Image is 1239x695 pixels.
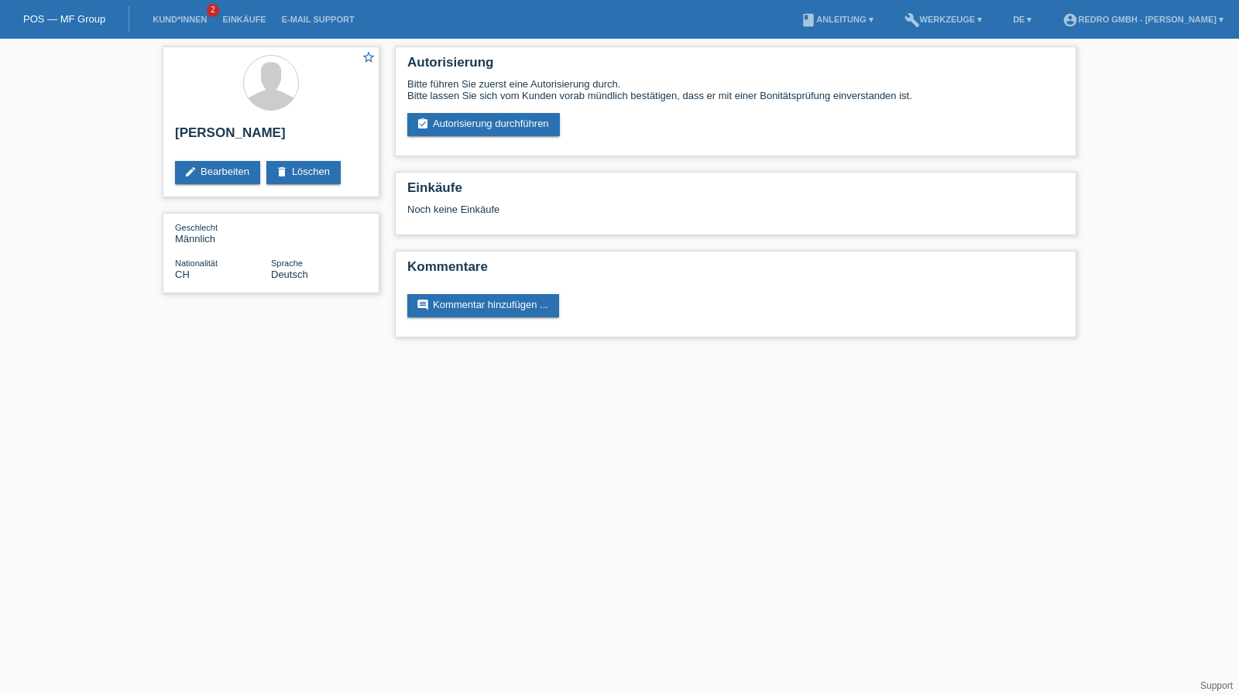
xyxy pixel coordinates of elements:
a: star_border [362,50,376,67]
a: Kund*innen [145,15,215,24]
a: account_circleRedro GmbH - [PERSON_NAME] ▾ [1055,15,1231,24]
a: commentKommentar hinzufügen ... [407,294,559,317]
i: account_circle [1062,12,1078,28]
a: DE ▾ [1005,15,1039,24]
i: build [904,12,920,28]
i: edit [184,166,197,178]
a: editBearbeiten [175,161,260,184]
h2: Autorisierung [407,55,1064,78]
h2: Kommentare [407,259,1064,282]
h2: Einkäufe [407,180,1064,204]
a: assignment_turned_inAutorisierung durchführen [407,113,560,136]
span: Geschlecht [175,223,218,232]
div: Noch keine Einkäufe [407,204,1064,227]
div: Bitte führen Sie zuerst eine Autorisierung durch. Bitte lassen Sie sich vom Kunden vorab mündlich... [407,78,1064,101]
i: delete [276,166,288,178]
span: Nationalität [175,258,218,268]
h2: [PERSON_NAME] [175,125,367,149]
a: Support [1200,680,1233,691]
span: 2 [207,4,219,17]
i: star_border [362,50,376,64]
span: Sprache [271,258,303,268]
i: assignment_turned_in [417,118,429,130]
a: deleteLöschen [266,161,341,184]
a: buildWerkzeuge ▾ [897,15,990,24]
i: comment [417,299,429,311]
div: Männlich [175,221,271,245]
span: Deutsch [271,269,308,280]
a: Einkäufe [215,15,273,24]
i: book [801,12,816,28]
a: bookAnleitung ▾ [793,15,880,24]
a: E-Mail Support [274,15,362,24]
a: POS — MF Group [23,13,105,25]
span: Schweiz [175,269,190,280]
